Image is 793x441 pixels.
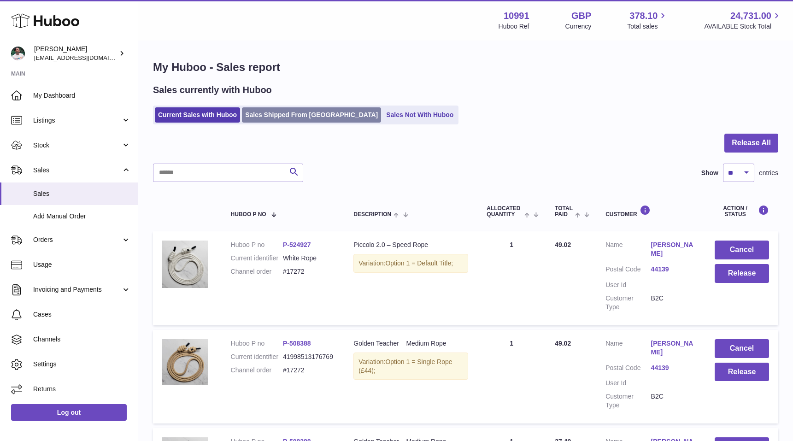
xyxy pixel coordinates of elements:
[555,340,571,347] span: 49.02
[33,310,131,319] span: Cases
[33,360,131,369] span: Settings
[487,206,522,218] span: ALLOCATED Quantity
[651,265,696,274] a: 44139
[627,10,668,31] a: 378.10 Total sales
[629,10,658,22] span: 378.10
[605,339,651,359] dt: Name
[385,259,453,267] span: Option 1 = Default Title;
[155,107,240,123] a: Current Sales with Huboo
[153,60,778,75] h1: My Huboo - Sales report
[759,169,778,177] span: entries
[11,47,25,60] img: timshieff@gmail.com
[283,241,311,248] a: P-524927
[605,265,651,276] dt: Postal Code
[34,54,135,61] span: [EMAIL_ADDRESS][DOMAIN_NAME]
[231,267,283,276] dt: Channel order
[162,241,208,288] img: 109911711102215.png
[231,241,283,249] dt: Huboo P no
[358,358,452,374] span: Option 1 = Single Rope (£44);
[704,10,782,31] a: 24,731.00 AVAILABLE Stock Total
[353,254,468,273] div: Variation:
[231,353,283,361] dt: Current identifier
[231,254,283,263] dt: Current identifier
[33,141,121,150] span: Stock
[231,339,283,348] dt: Huboo P no
[651,294,696,312] dd: B2C
[715,339,769,358] button: Cancel
[651,241,696,258] a: [PERSON_NAME]
[283,267,335,276] dd: #17272
[283,254,335,263] dd: White Rope
[730,10,771,22] span: 24,731.00
[605,205,696,218] div: Customer
[605,364,651,375] dt: Postal Code
[651,364,696,372] a: 44139
[724,134,778,153] button: Release All
[651,392,696,410] dd: B2C
[715,205,769,218] div: Action / Status
[605,392,651,410] dt: Customer Type
[605,379,651,388] dt: User Id
[353,339,468,348] div: Golden Teacher – Medium Rope
[715,241,769,259] button: Cancel
[715,363,769,382] button: Release
[605,294,651,312] dt: Customer Type
[283,340,311,347] a: P-508388
[605,281,651,289] dt: User Id
[162,339,208,385] img: 109911711102352.png
[499,22,529,31] div: Huboo Ref
[571,10,591,22] strong: GBP
[33,285,121,294] span: Invoicing and Payments
[242,107,381,123] a: Sales Shipped From [GEOGRAPHIC_DATA]
[477,330,546,423] td: 1
[383,107,457,123] a: Sales Not With Huboo
[353,212,391,218] span: Description
[33,212,131,221] span: Add Manual Order
[555,206,573,218] span: Total paid
[627,22,668,31] span: Total sales
[701,169,718,177] label: Show
[33,385,131,394] span: Returns
[715,264,769,283] button: Release
[33,235,121,244] span: Orders
[353,241,468,249] div: Piccolo 2.0 – Speed Rope
[33,189,131,198] span: Sales
[231,366,283,375] dt: Channel order
[33,166,121,175] span: Sales
[555,241,571,248] span: 49.02
[33,260,131,269] span: Usage
[477,231,546,325] td: 1
[11,404,127,421] a: Log out
[504,10,529,22] strong: 10991
[605,241,651,260] dt: Name
[231,212,266,218] span: Huboo P no
[33,91,131,100] span: My Dashboard
[565,22,592,31] div: Currency
[353,353,468,380] div: Variation:
[283,353,335,361] dd: 41998513176769
[33,335,131,344] span: Channels
[283,366,335,375] dd: #17272
[33,116,121,125] span: Listings
[704,22,782,31] span: AVAILABLE Stock Total
[153,84,272,96] h2: Sales currently with Huboo
[34,45,117,62] div: [PERSON_NAME]
[651,339,696,357] a: [PERSON_NAME]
